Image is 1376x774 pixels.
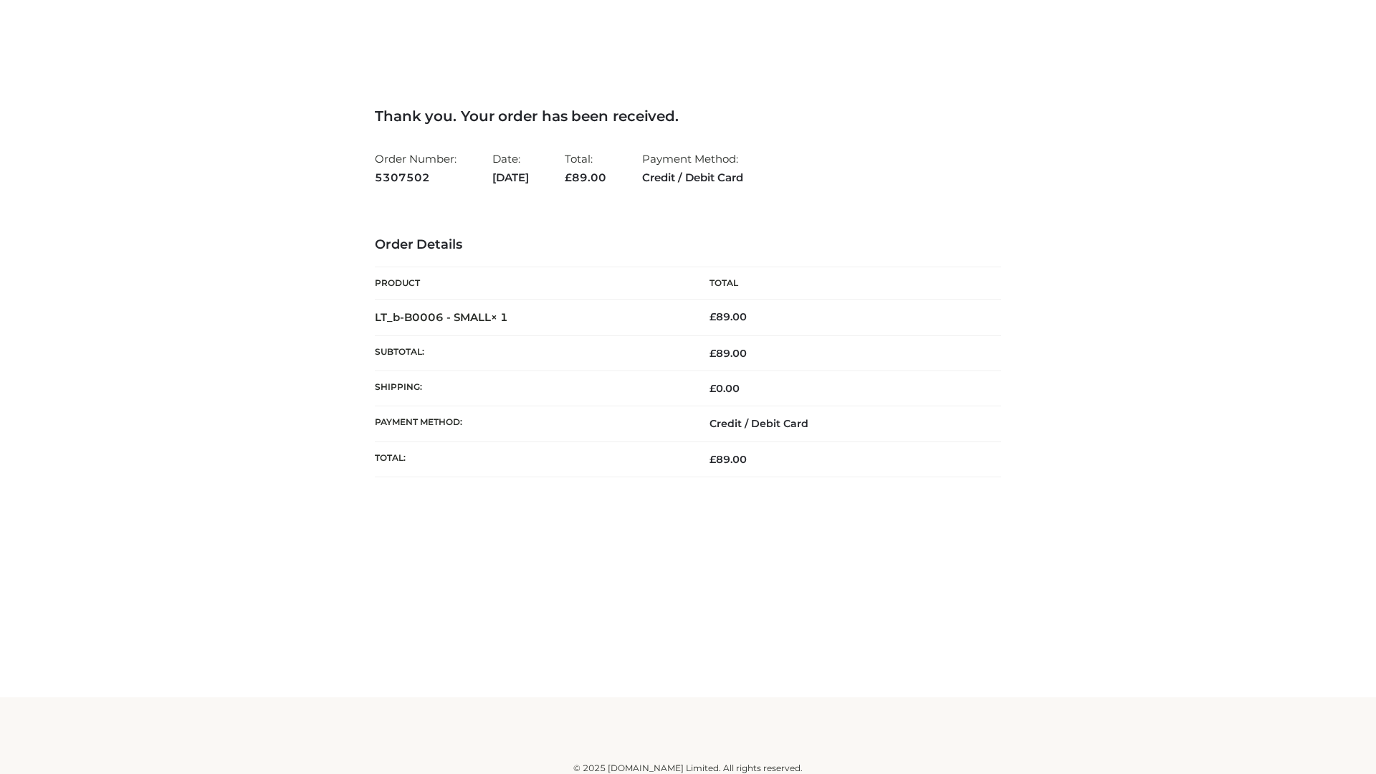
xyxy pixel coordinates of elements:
th: Shipping: [375,371,688,406]
strong: LT_b-B0006 - SMALL [375,310,508,324]
strong: 5307502 [375,168,457,187]
h3: Order Details [375,237,1001,253]
li: Date: [492,146,529,190]
strong: × 1 [491,310,508,324]
span: £ [709,453,716,466]
th: Product [375,267,688,300]
li: Payment Method: [642,146,743,190]
span: £ [709,310,716,323]
span: 89.00 [709,347,747,360]
bdi: 89.00 [709,310,747,323]
th: Subtotal: [375,335,688,371]
strong: Credit / Debit Card [642,168,743,187]
th: Total [688,267,1001,300]
li: Order Number: [375,146,457,190]
bdi: 0.00 [709,382,740,395]
li: Total: [565,146,606,190]
h3: Thank you. Your order has been received. [375,107,1001,125]
span: £ [709,382,716,395]
th: Payment method: [375,406,688,441]
span: 89.00 [709,453,747,466]
td: Credit / Debit Card [688,406,1001,441]
span: 89.00 [565,171,606,184]
strong: [DATE] [492,168,529,187]
th: Total: [375,441,688,477]
span: £ [709,347,716,360]
span: £ [565,171,572,184]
